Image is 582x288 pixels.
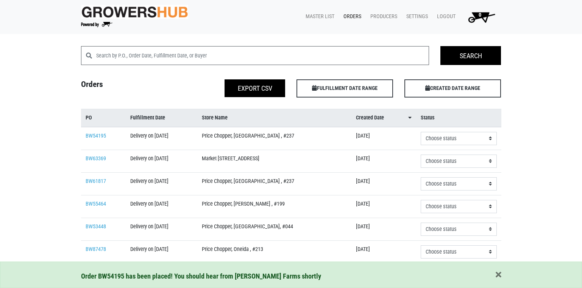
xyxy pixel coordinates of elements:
td: Price Chopper, [PERSON_NAME] , #199 [197,195,351,218]
td: Delivery on [DATE] [126,240,198,263]
span: Created Date [356,114,384,122]
td: Price Chopper, [GEOGRAPHIC_DATA], #044 [197,218,351,240]
a: PO [86,114,121,122]
h4: Orders [75,79,183,94]
img: Powered by Big Wheelbarrow [81,22,112,27]
td: [DATE] [351,240,416,263]
a: BW63369 [86,155,106,162]
span: Store Name [202,114,228,122]
td: [DATE] [351,172,416,195]
td: [DATE] [351,150,416,172]
td: [DATE] [351,195,416,218]
a: Created Date [356,114,412,122]
img: Cart [465,9,498,25]
span: Status [421,114,435,122]
span: FULFILLMENT DATE RANGE [296,79,393,98]
td: [DATE] [351,127,416,150]
td: Delivery on [DATE] [126,172,198,195]
a: Settings [400,9,431,24]
a: BW87478 [86,246,106,252]
td: Delivery on [DATE] [126,127,198,150]
td: [DATE] [351,218,416,240]
td: Market [STREET_ADDRESS] [197,150,351,172]
span: 0 [479,12,481,18]
td: Delivery on [DATE] [126,150,198,172]
input: Search [440,46,501,65]
a: Store Name [202,114,346,122]
a: BW55464 [86,201,106,207]
a: 0 [459,9,501,25]
span: CREATED DATE RANGE [404,79,501,98]
td: Delivery on [DATE] [126,195,198,218]
a: Fulfillment Date [130,114,193,122]
a: Status [421,114,496,122]
td: Delivery on [DATE] [126,218,198,240]
a: BW54195 [86,133,106,139]
div: Order BW54195 has been placed! You should hear from [PERSON_NAME] Farms shortly [81,271,501,282]
a: Master List [300,9,337,24]
a: BW61817 [86,178,106,184]
img: original-fc7597fdc6adbb9d0e2ae620e786d1a2.jpg [81,5,189,19]
a: Orders [337,9,364,24]
button: Export CSV [225,79,285,97]
td: Price Chopper, Oneida , #213 [197,240,351,263]
a: BW53448 [86,223,106,230]
span: Fulfillment Date [130,114,165,122]
td: Price Chopper, [GEOGRAPHIC_DATA] , #237 [197,172,351,195]
input: Search by P.O., Order Date, Fulfillment Date, or Buyer [96,46,429,65]
a: Producers [364,9,400,24]
span: PO [86,114,92,122]
td: Price Chopper, [GEOGRAPHIC_DATA] , #237 [197,127,351,150]
a: Logout [431,9,459,24]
